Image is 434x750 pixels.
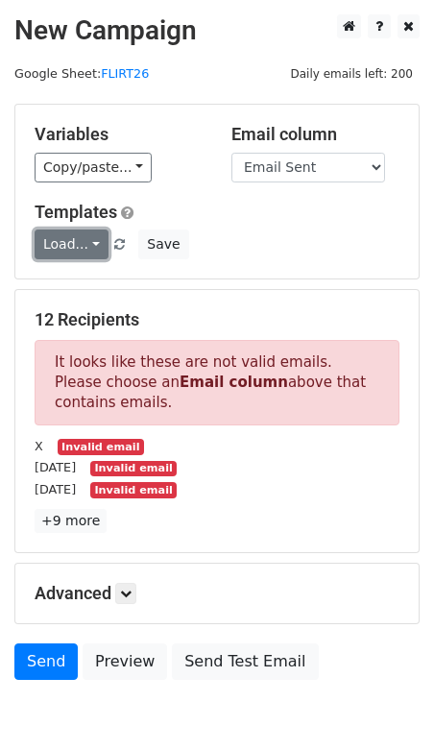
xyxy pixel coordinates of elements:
iframe: Chat Widget [338,658,434,750]
a: FLIRT26 [101,66,149,81]
a: Templates [35,202,117,222]
h5: Email column [231,124,399,145]
h5: Variables [35,124,203,145]
h2: New Campaign [14,14,420,47]
a: Load... [35,230,108,259]
small: [DATE] [35,460,76,474]
a: Copy/paste... [35,153,152,182]
p: It looks like these are not valid emails. Please choose an above that contains emails. [35,340,399,425]
small: Invalid email [90,482,177,498]
a: Send Test Email [172,643,318,680]
span: Daily emails left: 200 [283,63,420,85]
a: +9 more [35,509,107,533]
h5: Advanced [35,583,399,604]
button: Save [138,230,188,259]
small: X [35,439,43,453]
small: [DATE] [35,482,76,496]
small: Invalid email [90,461,177,477]
a: Preview [83,643,167,680]
h5: 12 Recipients [35,309,399,330]
strong: Email column [180,374,288,391]
a: Send [14,643,78,680]
small: Google Sheet: [14,66,149,81]
small: Invalid email [58,439,144,455]
a: Daily emails left: 200 [283,66,420,81]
